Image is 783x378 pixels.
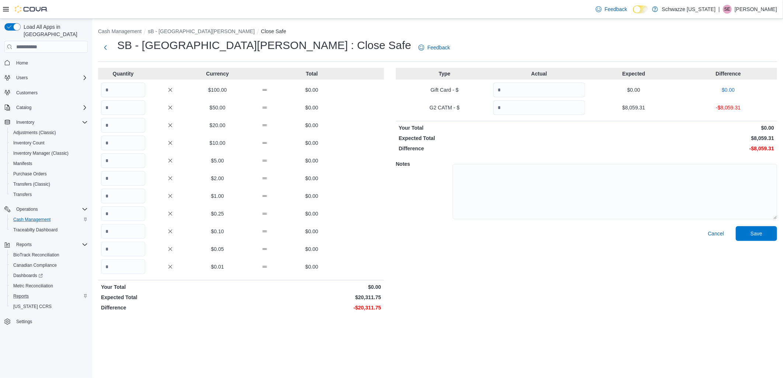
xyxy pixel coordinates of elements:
[10,292,88,301] span: Reports
[13,283,53,289] span: Metrc Reconciliation
[10,169,88,178] span: Purchase Orders
[195,192,240,200] p: $1.00
[13,88,41,97] a: Customers
[243,283,381,291] p: $0.00
[399,86,491,94] p: Gift Card - $
[101,304,240,311] p: Difference
[13,227,58,233] span: Traceabilty Dashboard
[16,319,32,325] span: Settings
[15,6,48,13] img: Cova
[16,60,28,66] span: Home
[10,251,88,259] span: BioTrack Reconciliation
[10,159,88,168] span: Manifests
[290,210,334,217] p: $0.00
[1,102,91,113] button: Catalog
[751,230,762,237] span: Save
[1,117,91,127] button: Inventory
[13,73,88,82] span: Users
[10,149,72,158] a: Inventory Manager (Classic)
[13,317,88,326] span: Settings
[290,104,334,111] p: $0.00
[13,150,69,156] span: Inventory Manager (Classic)
[723,5,732,14] div: Stacey Edwards
[708,230,724,237] span: Cancel
[588,70,680,77] p: Expected
[13,181,50,187] span: Transfers (Classic)
[261,28,286,34] button: Close Safe
[1,87,91,98] button: Customers
[101,171,145,186] input: Quantity
[10,271,88,280] span: Dashboards
[13,304,52,309] span: [US_STATE] CCRS
[10,271,46,280] a: Dashboards
[101,100,145,115] input: Quantity
[98,28,142,34] button: Cash Management
[290,192,334,200] p: $0.00
[16,119,34,125] span: Inventory
[10,159,35,168] a: Manifests
[662,5,716,14] p: Schwazze [US_STATE]
[13,88,88,97] span: Customers
[7,250,91,260] button: BioTrack Reconciliation
[13,118,37,127] button: Inventory
[10,302,55,311] a: [US_STATE] CCRS
[16,75,28,81] span: Users
[588,134,774,142] p: $8,059.31
[290,122,334,129] p: $0.00
[117,38,411,53] h1: SB - [GEOGRAPHIC_DATA][PERSON_NAME] : Close Safe
[243,294,381,301] p: $20,311.75
[243,304,381,311] p: -$20,311.75
[10,261,60,270] a: Canadian Compliance
[1,316,91,327] button: Settings
[10,180,88,189] span: Transfers (Classic)
[7,179,91,189] button: Transfers (Classic)
[13,171,47,177] span: Purchase Orders
[10,190,35,199] a: Transfers
[10,281,56,290] a: Metrc Reconciliation
[10,281,88,290] span: Metrc Reconciliation
[588,104,680,111] p: $8,059.31
[13,205,41,214] button: Operations
[16,105,31,111] span: Catalog
[13,240,88,249] span: Reports
[1,57,91,68] button: Home
[10,292,32,301] a: Reports
[101,136,145,150] input: Quantity
[195,228,240,235] p: $0.10
[1,204,91,214] button: Operations
[7,169,91,179] button: Purchase Orders
[10,302,88,311] span: Washington CCRS
[290,228,334,235] p: $0.00
[7,189,91,200] button: Transfers
[7,138,91,148] button: Inventory Count
[735,5,777,14] p: [PERSON_NAME]
[682,86,774,94] p: $0.00
[682,104,774,111] p: -$8,059.31
[290,86,334,94] p: $0.00
[7,301,91,312] button: [US_STATE] CCRS
[13,293,29,299] span: Reports
[16,90,38,96] span: Customers
[13,317,35,326] a: Settings
[195,139,240,147] p: $10.00
[736,226,777,241] button: Save
[399,124,585,132] p: Your Total
[399,134,585,142] p: Expected Total
[101,294,240,301] p: Expected Total
[195,263,240,270] p: $0.01
[98,28,777,36] nav: An example of EuiBreadcrumbs
[10,225,60,234] a: Traceabilty Dashboard
[593,2,630,17] a: Feedback
[13,130,56,136] span: Adjustments (Classic)
[10,169,50,178] a: Purchase Orders
[98,40,113,55] button: Next
[195,104,240,111] p: $50.00
[195,175,240,182] p: $2.00
[13,192,32,197] span: Transfers
[399,145,585,152] p: Difference
[588,124,774,132] p: $0.00
[16,242,32,248] span: Reports
[10,251,62,259] a: BioTrack Reconciliation
[101,153,145,168] input: Quantity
